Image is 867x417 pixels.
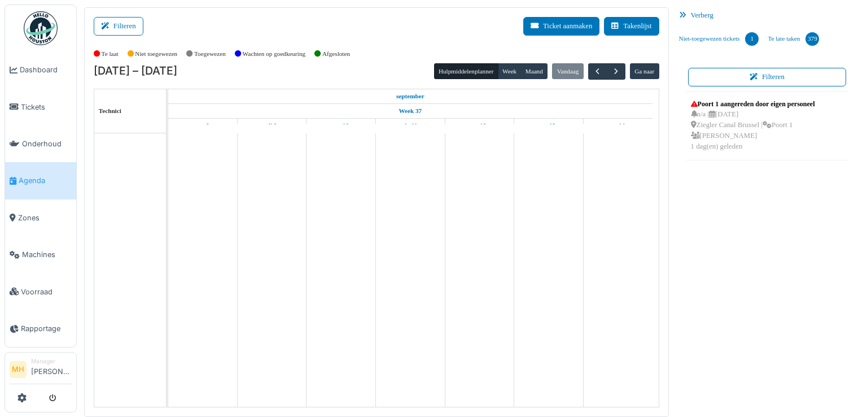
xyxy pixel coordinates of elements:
span: Zones [18,212,72,223]
a: Rapportage [5,310,76,347]
div: n/a | [DATE] Ziegler Canal Brussel | Poort 1 [PERSON_NAME] 1 dag(en) geleden [691,109,815,153]
div: Poort 1 aangereden door eigen personeel [691,99,815,109]
a: Dashboard [5,51,76,88]
a: 11 september 2025 [400,119,420,133]
a: 8 september 2025 [393,89,427,103]
span: Rapportage [21,323,72,334]
button: Vorige [588,63,607,80]
span: Agenda [19,175,72,186]
a: Onderhoud [5,125,76,162]
label: Afgesloten [322,49,350,59]
button: Filteren [94,17,143,36]
a: 10 september 2025 [330,119,352,133]
a: Agenda [5,162,76,199]
a: 8 september 2025 [193,119,212,133]
button: Maand [520,63,548,79]
span: Dashboard [20,64,72,75]
li: MH [10,361,27,378]
label: Wachten op goedkeuring [243,49,306,59]
a: Niet-toegewezen tickets [675,24,764,54]
button: Ga naar [630,63,659,79]
a: Machines [5,236,76,273]
div: 1 [745,32,759,46]
button: Takenlijst [604,17,659,36]
a: Te late taken [763,24,824,54]
label: Toegewezen [194,49,226,59]
a: Zones [5,199,76,236]
a: Poort 1 aangereden door eigen personeel n/a |[DATE] Ziegler Canal Brussel |Poort 1 [PERSON_NAME]1... [688,96,818,155]
button: Hulpmiddelenplanner [434,63,498,79]
div: Manager [31,357,72,366]
button: Filteren [688,68,847,86]
a: Voorraad [5,273,76,310]
a: 13 september 2025 [539,119,559,133]
a: Week 37 [396,104,424,118]
button: Volgende [606,63,625,80]
div: Verberg [675,7,860,24]
a: MH Manager[PERSON_NAME] [10,357,72,384]
a: 9 september 2025 [264,119,280,133]
label: Te laat [102,49,119,59]
img: Badge_color-CXgf-gQk.svg [24,11,58,45]
button: Week [498,63,522,79]
span: Tickets [21,102,72,112]
label: Niet toegewezen [135,49,177,59]
a: 14 september 2025 [608,119,628,133]
span: Onderhoud [22,138,72,149]
div: 379 [805,32,819,46]
button: Ticket aanmaken [523,17,599,36]
span: Voorraad [21,286,72,297]
span: Technici [99,107,121,114]
h2: [DATE] – [DATE] [94,64,177,78]
li: [PERSON_NAME] [31,357,72,381]
a: 12 september 2025 [470,119,489,133]
span: Machines [22,249,72,260]
button: Vandaag [552,63,583,79]
a: Tickets [5,88,76,125]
